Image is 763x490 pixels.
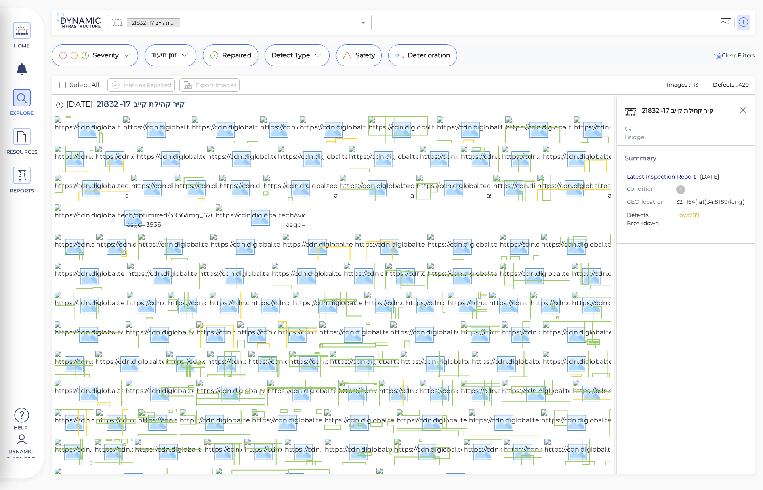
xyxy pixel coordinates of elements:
[204,439,380,464] img: https://cdn.diglobal.tech/width210/3936/img_6169.jpg?asgd=3936
[5,110,39,117] span: EXPLORE
[55,204,233,230] img: https://cdn.diglobal.tech/optimized/3936/img_6267.jpg?asgd=3936
[237,321,412,347] img: https://cdn.diglobal.tech/width210/3936/img_6221.jpg?asgd=3936
[5,42,39,49] span: HOME
[544,439,720,464] img: https://cdn.diglobal.tech/width210/3936/img_6160.jpg?asgd=3936
[272,263,448,288] img: https://cdn.diglobal.tech/width210/3936/img_6248.jpg?asgd=3936
[278,146,454,171] img: https://cdn.diglobal.tech/width210/3936/img_6287.jpg?asgd=3936
[427,263,604,288] img: https://cdn.diglobal.tech/width210/3936/img_6245.jpg?asgd=3936
[319,321,494,347] img: https://cdn.diglobal.tech/width210/3936/img_6218.jpg?asgd=3936
[543,146,719,171] img: https://cdn.diglobal.tech/width210/3936/img_6280.jpg?asgd=3936
[127,263,301,288] img: https://cdn.diglobal.tech/width210/3936/img_6251.jpg?asgd=3936
[738,81,749,88] span: 420
[93,100,185,111] span: קיר קהילת קייב 17- 21832
[627,211,676,228] span: Defects Breakdown
[420,380,595,405] img: https://cdn.diglobal.tech/width210/3936/img_6189.jpg?asgd=3936
[338,380,512,405] img: https://cdn.diglobal.tech/width210/3936/img_6191.jpg?asgd=3936
[293,292,469,317] img: https://cdn.diglobal.tech/width210/3936/img_6234.jpg?asgd=3936
[324,409,498,435] img: https://cdn.diglobal.tech/width210/3936/img_6177.jpg?asgd=3936
[406,292,582,317] img: https://cdn.diglobal.tech/width210/3936/img_6232.jpg?asgd=3936
[379,380,555,405] img: https://cdn.diglobal.tech/width210/3936/img_6190.jpg?asgd=3936
[199,263,376,288] img: https://cdn.diglobal.tech/width210/3936/img_6250.jpg?asgd=3936
[427,234,603,259] img: https://cdn.diglobal.tech/width210/3936/img_6256.jpg?asgd=3936
[93,51,119,60] span: Severity
[448,292,622,317] img: https://cdn.diglobal.tech/width210/3936/img_6231.jpg?asgd=3936
[325,439,500,464] img: https://cdn.diglobal.tech/width210/3936/img_6165.jpg?asgd=3936
[729,454,757,484] iframe: Chat
[138,409,314,435] img: https://cdn.diglobal.tech/width210/3936/img_6180.jpg?asgd=3936
[5,148,39,156] span: RESOURCES
[210,292,385,317] img: https://cdn.diglobal.tech/width210/3936/img_6237.jpg?asgd=3936
[676,185,685,194] div: 4
[263,175,439,200] img: https://cdn.diglobal.tech/width210/3936/img_6273.jpg?asgd=3936
[278,321,453,347] img: https://cdn.diglobal.tech/width210/3936/img_6219.jpg?asgd=3936
[251,292,427,317] img: https://cdn.diglobal.tech/width210/3936/img_6236.jpg?asgd=3936
[180,409,355,435] img: https://cdn.diglobal.tech/width210/3936/img_6179.jpg?asgd=3936
[107,78,175,92] button: Mark as Repaired
[349,146,525,171] img: https://cdn.diglobal.tech/width210/3936/img_6285.jpg?asgd=3936
[219,175,395,200] img: https://cdn.diglobal.tech/width210/3936/img_6274.jpg?asgd=3936
[207,351,383,376] img: https://cdn.diglobal.tech/width210/3936/img_6207.jpg?asgd=3936
[676,198,745,207] span: 32.1164 (lat) 34.8189 (long)
[625,133,747,141] div: Bridge
[364,292,540,317] img: https://cdn.diglobal.tech/width210/3936/img_6233.jpg?asgd=3936
[385,263,562,288] img: https://cdn.diglobal.tech/width210/3936/img_6246.jpg?asgd=3936
[55,380,230,405] img: https://cdn.diglobal.tech/width210/3936/img_6198.jpg?asgd=3936
[5,187,39,194] span: REPORTS
[55,116,231,142] img: https://cdn.diglobal.tech/width210/3936/img_6302.jpg?asgd=3936
[285,439,459,464] img: https://cdn.diglobal.tech/width210/3936/img_6167.jpg?asgd=3936
[55,321,230,347] img: https://cdn.diglobal.tech/width210/3936/img_6225.jpg?asgd=3936
[175,175,351,200] img: https://cdn.diglobal.tech/width210/3936/img_6276.jpg?asgd=3936
[96,234,272,259] img: https://cdn.diglobal.tech/width210/3936/img_6262.jpg?asgd=3936
[666,81,691,88] span: Images :
[502,321,676,347] img: https://cdn.diglobal.tech/width210/3936/img_6213.jpg?asgd=3936
[537,175,713,200] img: https://cdn.diglobal.tech/width210/3936/img_6268.jpg?asgd=3936
[55,439,229,464] img: https://cdn.diglobal.tech/width210/3936/img_6173.jpg?asgd=3936
[252,409,427,435] img: https://cdn.diglobal.tech/width210/3936/img_6178.jpg?asgd=3936
[368,116,545,142] img: https://cdn.diglobal.tech/width210/3936/img_6296.jpg?asgd=3936
[627,185,676,193] span: Condition
[504,439,679,464] img: https://cdn.diglobal.tech/width210/3936/img_6162.jpg?asgd=3936
[70,80,99,90] span: Select All
[4,22,40,49] a: HOME
[397,409,571,435] img: https://cdn.diglobal.tech/width210/3936/img_6176.jpg?asgd=3936
[640,104,724,121] div: קיר קהילת קייב 17- 21832
[4,167,40,194] a: REPORTS
[210,234,386,259] img: https://cdn.diglobal.tech/width210/3936/img_6259.jpg?asgd=3936
[572,292,747,317] img: https://cdn.diglobal.tech/width210/3936/img_6227.jpg?asgd=3936
[420,146,597,171] img: https://cdn.diglobal.tech/width210/3936/img_6284.jpg?asgd=3936
[95,351,272,376] img: https://cdn.diglobal.tech/width210/3936/img_6209.jpg?asgd=3936
[260,116,437,142] img: https://cdn.diglobal.tech/width210/3936/img_6299.jpg?asgd=3936
[289,351,466,376] img: https://cdn.diglobal.tech/width210/3936/img_6204.jpg?asgd=3936
[66,100,93,111] span: [DATE]
[500,234,675,259] img: https://cdn.diglobal.tech/width210/3936/img_6255.jpg?asgd=3936
[55,292,230,317] img: https://cdn.diglobal.tech/width210/3936/img_6241.jpg?asgd=3936
[394,439,570,464] img: https://cdn.diglobal.tech/width210/3936/img_6164.jpg?asgd=3936
[127,19,180,27] span: קיר קהילת קייב 17- 21832
[464,439,639,464] img: https://cdn.diglobal.tech/width210/3936/img_6163.jpg?asgd=3936
[135,439,310,464] img: https://cdn.diglobal.tech/width210/3936/img_6170.jpg?asgd=3936
[300,116,475,142] img: https://cdn.diglobal.tech/width210/3936/img_6297.jpg?asgd=3936
[358,17,369,28] button: Open
[196,80,236,90] span: Export Images
[166,351,343,376] img: https://cdn.diglobal.tech/width210/3936/img_6208.jpg?asgd=3936
[355,51,375,60] span: Safety
[95,439,269,464] img: https://cdn.diglobal.tech/width210/3936/img_6172.jpg?asgd=3936
[244,439,420,464] img: https://cdn.diglobal.tech/width210/3936/img_6168.jpg?asgd=3936
[222,51,252,60] span: Repaired
[625,125,747,133] div: tlv
[401,351,577,376] img: https://cdn.diglobal.tech/width210/3936/img_6202.jpg?asgd=3936
[192,116,369,142] img: https://cdn.diglobal.tech/width210/3936/img_6300.jpg?asgd=3936
[196,321,372,347] img: https://cdn.diglobal.tech/width210/3936/img_6222.jpg?asgd=3936
[168,292,344,317] img: https://cdn.diglobal.tech/width210/3936/img_6238.jpg?asgd=3936
[712,51,755,60] button: Clear Fliters
[344,263,519,288] img: https://cdn.diglobal.tech/width210/3936/img_6247.jpg?asgd=3936
[712,81,738,88] span: Defects :
[627,198,676,206] span: GEO location
[126,321,301,347] img: https://cdn.diglobal.tech/width210/3936/img_6223.jpg?asgd=3936
[55,263,230,288] img: https://cdn.diglobal.tech/width210/3936/img_6252.jpg?asgd=3936
[55,175,231,200] img: https://cdn.diglobal.tech/width210/3936/img_6279.jpg?asgd=3936
[137,146,313,171] img: https://cdn.diglobal.tech/width210/3936/img_6290.jpg?asgd=3936
[572,263,748,288] img: https://cdn.diglobal.tech/width210/3936/img_6243.jpg?asgd=3936
[437,116,613,142] img: https://cdn.diglobal.tech/width210/3936/img_6295.jpg?asgd=3936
